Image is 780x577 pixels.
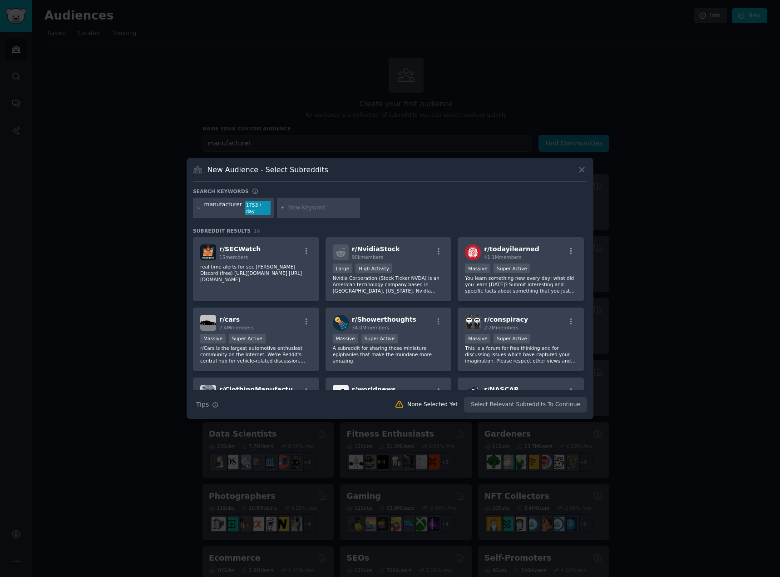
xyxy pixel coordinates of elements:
[254,228,260,234] span: 16
[352,386,396,393] span: r/ worldnews
[465,334,490,343] div: Massive
[193,228,251,234] span: Subreddit Results
[333,264,353,273] div: Large
[207,165,328,174] h3: New Audience - Select Subreddits
[355,264,392,273] div: High Activity
[484,316,528,323] span: r/ conspiracy
[200,334,226,343] div: Massive
[465,244,481,260] img: todayilearned
[494,264,530,273] div: Super Active
[288,204,357,212] input: New Keyword
[407,401,458,409] div: None Selected Yet
[204,201,242,215] div: manufacturer
[484,245,539,253] span: r/ todayilearned
[352,245,400,253] span: r/ NvidiaStock
[193,397,222,413] button: Tips
[465,315,481,331] img: conspiracy
[219,325,254,330] span: 7.4M members
[352,254,383,260] span: 90k members
[465,275,577,294] p: You learn something new every day; what did you learn [DATE]? Submit interesting and specific fac...
[333,315,349,331] img: Showerthoughts
[333,345,444,364] p: A subreddit for sharing those miniature epiphanies that make the mundane more amazing.
[219,316,240,323] span: r/ cars
[200,345,312,364] p: r/Cars is the largest automotive enthusiast community on the Internet. We're Reddit's central hub...
[245,201,271,215] div: 1753 / day
[333,334,358,343] div: Massive
[200,244,216,260] img: SECWatch
[193,188,249,194] h3: Search keywords
[352,325,389,330] span: 34.0M members
[361,334,398,343] div: Super Active
[465,345,577,364] p: This is a forum for free thinking and for discussing issues which have captured your imagination....
[219,245,261,253] span: r/ SECWatch
[219,386,303,393] span: r/ ClothingManufacturer
[484,325,518,330] span: 2.2M members
[352,316,416,323] span: r/ Showerthoughts
[196,400,209,409] span: Tips
[333,385,349,401] img: worldnews
[465,264,490,273] div: Massive
[484,254,521,260] span: 41.1M members
[484,386,519,393] span: r/ NASCAR
[200,315,216,331] img: cars
[333,275,444,294] p: Nvidia Corporation (Stock Ticker NVDA) is an American technology company based in [GEOGRAPHIC_DAT...
[229,334,266,343] div: Super Active
[200,385,216,401] img: ClothingManufacturer
[465,385,481,401] img: NASCAR
[219,254,248,260] span: 15 members
[494,334,530,343] div: Super Active
[200,264,312,283] p: real time alerts for sec [PERSON_NAME] Discord (free) [URL][DOMAIN_NAME] [URL][DOMAIN_NAME]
